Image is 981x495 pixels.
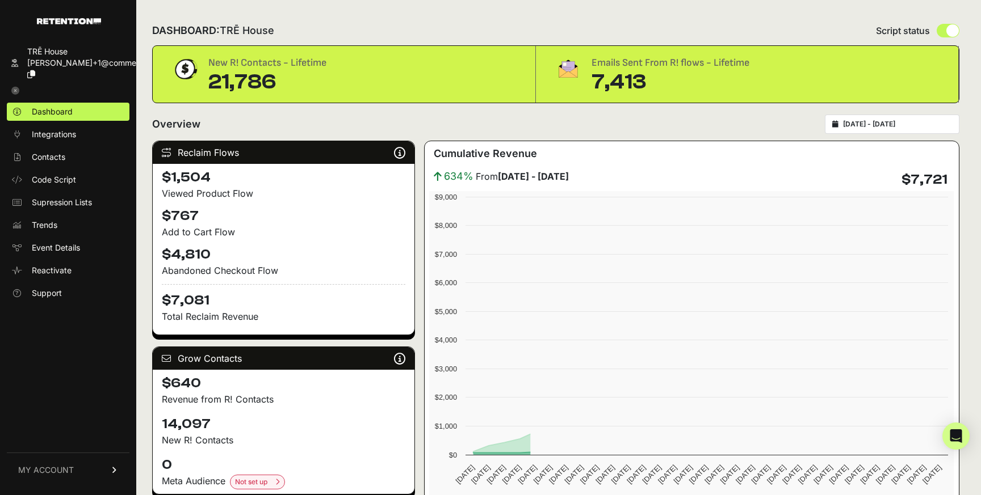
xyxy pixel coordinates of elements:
[162,168,405,187] h4: $1,504
[162,310,405,323] p: Total Reclaim Revenue
[162,187,405,200] div: Viewed Product Flow
[7,193,129,211] a: Supression Lists
[208,71,326,94] div: 21,786
[843,463,865,485] text: [DATE]
[469,463,492,485] text: [DATE]
[162,474,405,489] div: Meta Audience
[547,463,569,485] text: [DATE]
[563,463,585,485] text: [DATE]
[781,463,803,485] text: [DATE]
[32,287,62,299] span: Support
[485,463,508,485] text: [DATE]
[734,463,756,485] text: [DATE]
[625,463,647,485] text: [DATE]
[876,24,930,37] span: Script status
[812,463,835,485] text: [DATE]
[37,18,101,24] img: Retention.com
[578,463,601,485] text: [DATE]
[454,463,476,485] text: [DATE]
[18,464,74,476] span: MY ACCOUNT
[27,46,150,57] div: TRĒ House
[687,463,710,485] text: [DATE]
[874,463,896,485] text: [DATE]
[162,264,405,277] div: Abandoned Checkout Flow
[435,393,457,401] text: $2,000
[517,463,539,485] text: [DATE]
[32,151,65,163] span: Contacts
[435,250,457,259] text: $7,000
[162,456,405,474] h4: 0
[859,463,881,485] text: [DATE]
[7,261,129,280] a: Reactivate
[594,463,617,485] text: [DATE]
[905,463,928,485] text: [DATE]
[435,422,457,430] text: $1,000
[162,374,405,392] h4: $640
[719,463,741,485] text: [DATE]
[501,463,523,485] text: [DATE]
[890,463,912,485] text: [DATE]
[434,146,537,162] h3: Cumulative Revenue
[7,171,129,189] a: Code Script
[7,452,129,487] a: MY ACCOUNT
[703,463,726,485] text: [DATE]
[592,71,749,94] div: 7,413
[153,347,414,370] div: Grow Contacts
[32,129,76,140] span: Integrations
[435,307,457,316] text: $5,000
[208,55,326,71] div: New R! Contacts - Lifetime
[641,463,663,485] text: [DATE]
[32,174,76,185] span: Code Script
[7,148,129,166] a: Contacts
[153,141,414,164] div: Reclaim Flows
[32,197,92,208] span: Supression Lists
[7,103,129,121] a: Dashboard
[476,170,569,183] span: From
[828,463,850,485] text: [DATE]
[171,55,199,83] img: dollar-coin-05c43ed7efb7bc0c12610022525b4bbbb207c7efeef5aecc26f025e68dcafac9.png
[765,463,787,485] text: [DATE]
[449,451,457,459] text: $0
[7,216,129,234] a: Trends
[32,242,80,253] span: Event Details
[32,106,73,117] span: Dashboard
[592,55,749,71] div: Emails Sent From R! flows - Lifetime
[152,116,200,132] h2: Overview
[554,55,582,82] img: fa-envelope-19ae18322b30453b285274b1b8af3d052b27d846a4fbe8435d1a52b978f639a2.png
[7,125,129,143] a: Integrations
[921,463,943,485] text: [DATE]
[902,171,948,189] h4: $7,721
[7,239,129,257] a: Event Details
[162,284,405,310] h4: $7,081
[27,58,150,67] span: [PERSON_NAME]+1@commerc...
[672,463,694,485] text: [DATE]
[444,168,473,184] span: 634%
[152,23,274,39] h2: DASHBOARD:
[796,463,819,485] text: [DATE]
[32,265,72,276] span: Reactivate
[498,171,569,182] strong: [DATE] - [DATE]
[435,365,457,373] text: $3,000
[942,422,970,450] div: Open Intercom Messenger
[162,246,405,264] h4: $4,810
[220,24,274,36] span: TRĒ House
[435,221,457,230] text: $8,000
[435,336,457,344] text: $4,000
[532,463,554,485] text: [DATE]
[162,225,405,239] div: Add to Cart Flow
[610,463,632,485] text: [DATE]
[32,219,57,231] span: Trends
[162,433,405,447] p: New R! Contacts
[7,43,129,83] a: TRĒ House [PERSON_NAME]+1@commerc...
[162,207,405,225] h4: $767
[656,463,678,485] text: [DATE]
[162,415,405,433] h4: 14,097
[435,278,457,287] text: $6,000
[7,284,129,302] a: Support
[435,193,457,201] text: $9,000
[162,392,405,406] p: Revenue from R! Contacts
[750,463,772,485] text: [DATE]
